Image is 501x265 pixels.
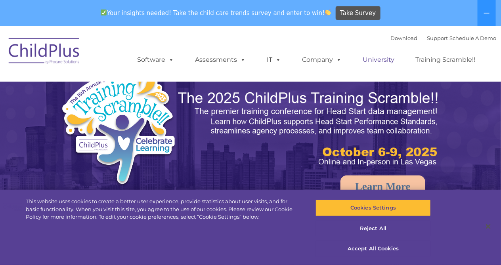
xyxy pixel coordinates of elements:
button: Cookies Settings [316,200,431,216]
button: Reject All [316,220,431,237]
span: Last name [110,52,134,58]
a: Schedule A Demo [449,35,496,41]
a: University [355,52,402,68]
div: This website uses cookies to create a better user experience, provide statistics about user visit... [26,198,300,221]
a: Take Survey [336,6,381,20]
img: ✅ [101,10,107,15]
button: Close [480,218,497,235]
a: IT [259,52,289,68]
a: Company [294,52,350,68]
span: Phone number [110,85,144,91]
a: Support [427,35,448,41]
a: Software [129,52,182,68]
img: 👏 [325,10,331,15]
font: | [390,35,496,41]
a: Assessments [187,52,254,68]
a: Download [390,35,417,41]
a: Training Scramble!! [407,52,483,68]
span: Your insights needed! Take the child care trends survey and enter to win! [97,5,335,21]
span: Take Survey [340,6,376,20]
a: Learn More [340,175,425,198]
img: ChildPlus by Procare Solutions [5,32,84,72]
button: Accept All Cookies [316,240,431,257]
